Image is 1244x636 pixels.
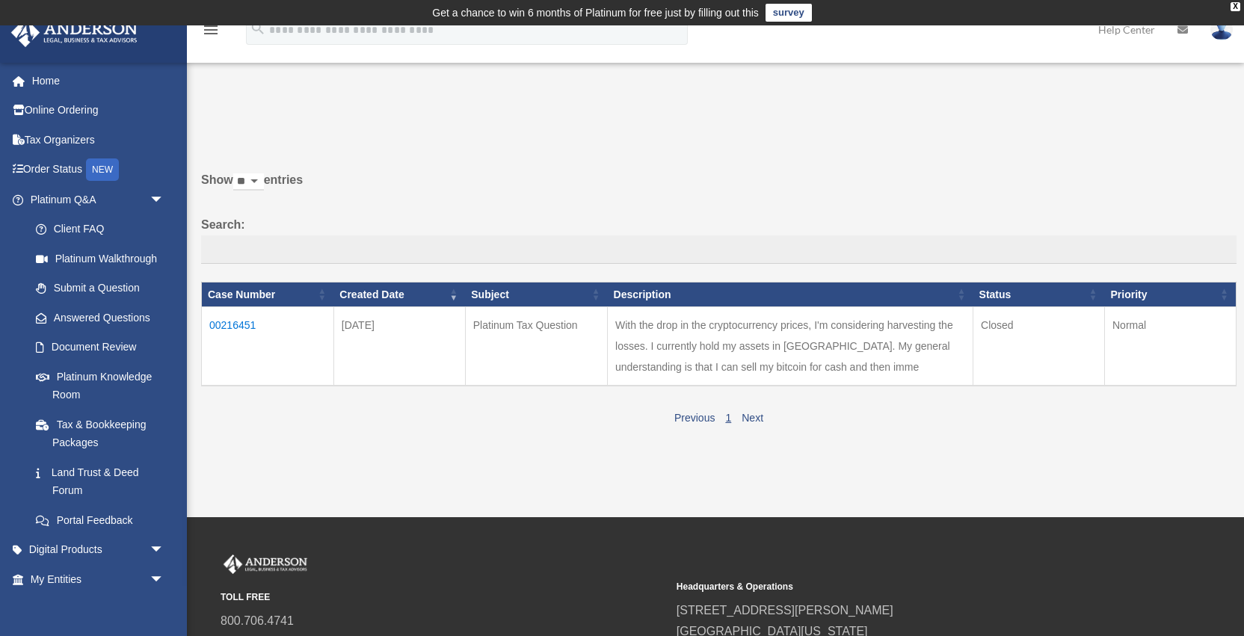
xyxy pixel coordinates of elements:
[202,26,220,39] a: menu
[10,185,179,214] a: Platinum Q&Aarrow_drop_down
[1105,307,1237,386] td: Normal
[674,412,715,424] a: Previous
[1210,19,1233,40] img: User Pic
[202,21,220,39] i: menu
[7,18,142,47] img: Anderson Advisors Platinum Portal
[677,604,893,617] a: [STREET_ADDRESS][PERSON_NAME]
[233,173,264,191] select: Showentries
[21,274,179,303] a: Submit a Question
[21,244,179,274] a: Platinum Walkthrough
[333,282,465,307] th: Created Date: activate to sort column ascending
[608,307,973,386] td: With the drop in the cryptocurrency prices, I'm considering harvesting the losses. I currently ho...
[21,303,172,333] a: Answered Questions
[742,412,763,424] a: Next
[973,307,1105,386] td: Closed
[10,96,187,126] a: Online Ordering
[21,457,179,505] a: Land Trust & Deed Forum
[150,564,179,595] span: arrow_drop_down
[677,579,1122,595] small: Headquarters & Operations
[432,4,759,22] div: Get a chance to win 6 months of Platinum for free just by filling out this
[221,555,310,574] img: Anderson Advisors Platinum Portal
[150,535,179,566] span: arrow_drop_down
[465,282,607,307] th: Subject: activate to sort column ascending
[221,590,666,605] small: TOLL FREE
[201,235,1237,264] input: Search:
[725,412,731,424] a: 1
[333,307,465,386] td: [DATE]
[10,564,187,594] a: My Entitiesarrow_drop_down
[201,214,1237,264] label: Search:
[10,66,187,96] a: Home
[250,20,266,37] i: search
[202,282,334,307] th: Case Number: activate to sort column ascending
[21,362,179,410] a: Platinum Knowledge Room
[10,535,187,565] a: Digital Productsarrow_drop_down
[21,333,179,362] a: Document Review
[608,282,973,307] th: Description: activate to sort column ascending
[86,158,119,181] div: NEW
[465,307,607,386] td: Platinum Tax Question
[21,214,179,244] a: Client FAQ
[10,125,187,155] a: Tax Organizers
[21,505,179,535] a: Portal Feedback
[202,307,334,386] td: 00216451
[1231,2,1240,11] div: close
[201,170,1237,206] label: Show entries
[21,410,179,457] a: Tax & Bookkeeping Packages
[766,4,812,22] a: survey
[221,614,294,627] a: 800.706.4741
[973,282,1105,307] th: Status: activate to sort column ascending
[10,155,187,185] a: Order StatusNEW
[150,185,179,215] span: arrow_drop_down
[1105,282,1237,307] th: Priority: activate to sort column ascending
